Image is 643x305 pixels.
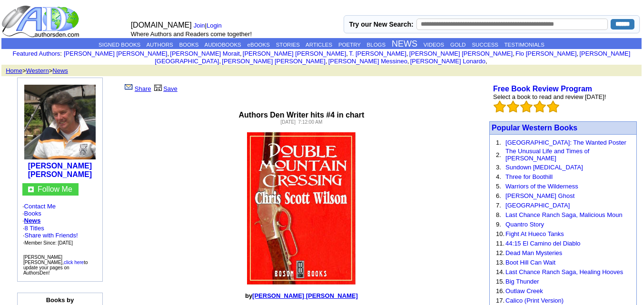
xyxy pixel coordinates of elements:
[252,292,358,299] a: [PERSON_NAME] [PERSON_NAME]
[505,148,589,162] a: The Unusual Life and Times of [PERSON_NAME]
[496,139,501,146] font: 1.
[6,67,22,74] a: Home
[496,173,501,180] font: 4.
[146,42,173,48] a: AUTHORS
[64,260,84,265] a: click here
[409,59,410,64] font: i
[1,5,81,38] img: logo_ad.gif
[496,221,501,228] font: 9.
[24,217,41,224] a: News
[515,50,577,57] a: Flo [PERSON_NAME]
[534,100,546,113] img: bigemptystars.png
[496,297,505,304] font: 17.
[64,50,630,65] font: , , , , , , , , , ,
[505,249,562,256] a: Dead Man Mysteries
[496,259,505,266] font: 13.
[505,230,564,237] a: Fight At Hueco Tanks
[99,42,140,48] a: SIGNED BOOKS
[155,50,630,65] a: [PERSON_NAME] [GEOGRAPHIC_DATA]
[24,85,96,159] img: 140255.JPG
[25,225,44,232] a: 8 Titles
[247,42,270,48] a: eBOOKS
[23,255,88,275] font: [PERSON_NAME] [PERSON_NAME], to update your pages on AuthorsDen!
[24,203,56,210] a: Contact Me
[207,22,222,29] a: Login
[505,240,581,247] a: 44:15 El Camino del Diablo
[28,187,34,192] img: gc.jpg
[247,132,356,285] img: 36788.jpg
[22,203,98,246] font: · · ·
[276,42,300,48] a: STORIES
[492,124,577,132] a: Popular Western Books
[349,20,413,28] label: Try our New Search:
[348,51,349,57] font: i
[450,42,466,48] a: GOLD
[24,210,41,217] a: Books
[170,50,240,57] a: [PERSON_NAME] Morait
[338,42,361,48] a: POETRY
[52,67,68,74] a: News
[493,93,606,100] font: Select a book to read and review [DATE]!
[23,225,78,246] font: ·
[496,278,505,285] font: 15.
[123,85,151,92] a: Share
[153,85,178,92] a: Save
[424,42,444,48] a: VIDEOS
[38,185,72,193] a: Follow Me
[505,202,570,209] a: [GEOGRAPHIC_DATA]
[349,50,406,57] a: T. [PERSON_NAME]
[2,67,68,74] font: > >
[179,42,198,48] a: BOOKS
[505,139,626,146] a: [GEOGRAPHIC_DATA]: The Wanted Poster
[23,232,78,246] font: · ·
[245,292,358,299] font: by
[487,59,488,64] font: i
[410,58,485,65] a: [PERSON_NAME] Lonardo
[496,211,501,218] font: 8.
[25,240,73,246] font: Member Since: [DATE]
[281,119,323,125] font: [DATE] 7:12:00 AM
[547,100,559,113] img: bigemptystars.png
[496,249,505,256] font: 12.
[328,58,407,65] a: [PERSON_NAME] Messineo
[496,240,505,247] font: 11.
[13,50,62,57] font: :
[505,278,539,285] a: Big Thunder
[243,50,346,57] a: [PERSON_NAME] [PERSON_NAME]
[169,51,170,57] font: i
[507,100,519,113] img: bigemptystars.png
[505,42,544,48] a: TESTIMONIALS
[514,51,515,57] font: i
[194,22,225,29] font: |
[131,21,192,29] font: [DOMAIN_NAME]
[194,22,205,29] a: Join
[493,85,592,93] a: Free Book Review Program
[153,83,163,91] img: library.gif
[26,67,49,74] a: Western
[578,51,579,57] font: i
[494,100,506,113] img: bigemptystars.png
[222,58,325,65] a: [PERSON_NAME] [PERSON_NAME]
[496,151,501,158] font: 2.
[496,230,505,237] font: 10.
[505,173,553,180] a: Three for Boothill
[505,297,564,304] a: Calico (Print Version)
[28,162,92,178] a: [PERSON_NAME] [PERSON_NAME]
[46,296,74,304] b: Books by
[204,42,241,48] a: AUDIOBOOKS
[131,30,252,38] font: Where Authors and Readers come together!
[392,39,417,49] a: NEWS
[221,59,222,64] font: i
[496,192,501,199] font: 6.
[408,51,409,57] font: i
[496,268,505,275] font: 14.
[496,183,501,190] font: 5.
[367,42,386,48] a: BLOGS
[239,111,365,119] font: Authors Den Writer hits #4 in chart
[505,268,623,275] a: Last Chance Ranch Saga, Healing Hooves
[505,259,555,266] a: Boot Hill Can Wait
[472,42,498,48] a: SUCCESS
